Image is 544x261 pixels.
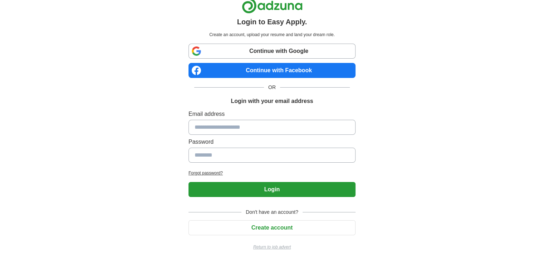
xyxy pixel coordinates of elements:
h1: Login to Easy Apply. [237,16,307,27]
a: Return to job advert [188,244,356,250]
button: Create account [188,220,356,235]
a: Continue with Facebook [188,63,356,78]
button: Login [188,182,356,197]
span: OR [264,84,280,91]
a: Create account [188,225,356,231]
a: Forgot password? [188,170,356,176]
h1: Login with your email address [231,97,313,105]
span: Don't have an account? [241,208,303,216]
a: Continue with Google [188,44,356,59]
p: Create an account, upload your resume and land your dream role. [190,31,354,38]
label: Password [188,138,356,146]
label: Email address [188,110,356,118]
